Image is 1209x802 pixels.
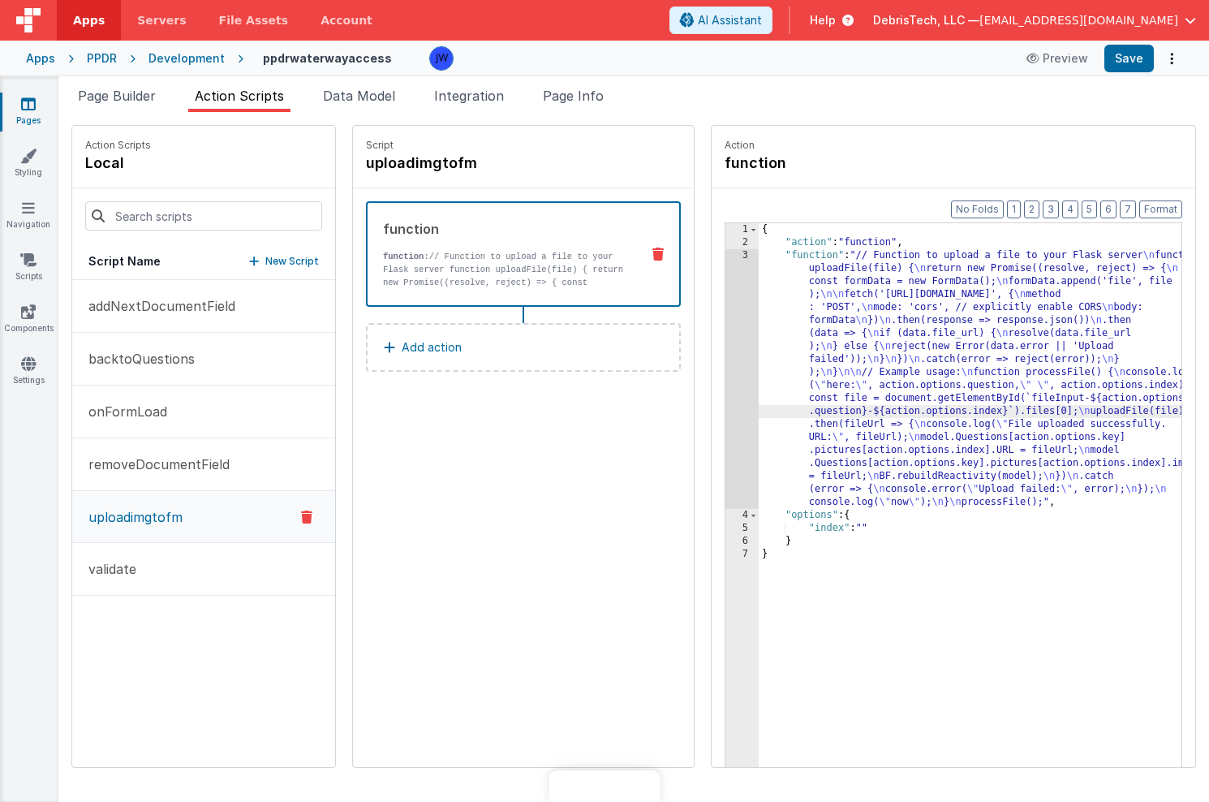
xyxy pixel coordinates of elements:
[383,252,429,261] strong: function:
[1017,45,1098,71] button: Preview
[725,509,759,522] div: 4
[434,88,504,104] span: Integration
[87,50,117,67] div: PPDR
[79,559,136,579] p: validate
[195,88,284,104] span: Action Scripts
[265,253,319,269] p: New Script
[26,50,55,67] div: Apps
[1082,200,1097,218] button: 5
[873,12,1196,28] button: DebrisTech, LLC — [EMAIL_ADDRESS][DOMAIN_NAME]
[79,507,183,527] p: uploadimgtofm
[79,296,235,316] p: addNextDocumentField
[72,333,335,386] button: backtoQuestions
[72,543,335,596] button: validate
[73,12,105,28] span: Apps
[725,535,759,548] div: 6
[88,253,161,269] h5: Script Name
[725,152,968,175] h4: function
[79,349,195,369] p: backtoQuestions
[1104,45,1154,72] button: Save
[249,253,319,269] button: New Script
[698,12,762,28] span: AI Assistant
[383,250,627,315] p: // Function to upload a file to your Flask server function uploadFile(file) { return new Promise(...
[366,139,681,152] p: Script
[1139,200,1182,218] button: Format
[79,455,230,474] p: removeDocumentField
[725,139,1182,152] p: Action
[1043,200,1059,218] button: 3
[1160,47,1183,70] button: Options
[725,236,759,249] div: 2
[263,52,392,64] h4: ppdrwaterwayaccess
[85,139,151,152] p: Action Scripts
[85,152,151,175] h4: local
[366,323,681,372] button: Add action
[85,201,322,231] input: Search scripts
[979,12,1178,28] span: [EMAIL_ADDRESS][DOMAIN_NAME]
[1062,200,1078,218] button: 4
[1024,200,1039,218] button: 2
[137,12,186,28] span: Servers
[1120,200,1136,218] button: 7
[78,88,156,104] span: Page Builder
[366,152,609,175] h4: uploadimgtofm
[72,491,335,543] button: uploadimgtofm
[1100,200,1116,218] button: 6
[430,47,453,70] img: 23adb14d0faf661716b67b8c6cad4d07
[219,12,289,28] span: File Assets
[810,12,836,28] span: Help
[725,249,759,509] div: 3
[383,219,627,239] div: function
[873,12,979,28] span: DebrisTech, LLC —
[669,6,772,34] button: AI Assistant
[72,280,335,333] button: addNextDocumentField
[72,386,335,438] button: onFormLoad
[79,402,167,421] p: onFormLoad
[951,200,1004,218] button: No Folds
[402,338,462,357] p: Add action
[72,438,335,491] button: removeDocumentField
[725,223,759,236] div: 1
[543,88,604,104] span: Page Info
[1007,200,1021,218] button: 1
[725,522,759,535] div: 5
[725,548,759,561] div: 7
[323,88,395,104] span: Data Model
[148,50,225,67] div: Development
